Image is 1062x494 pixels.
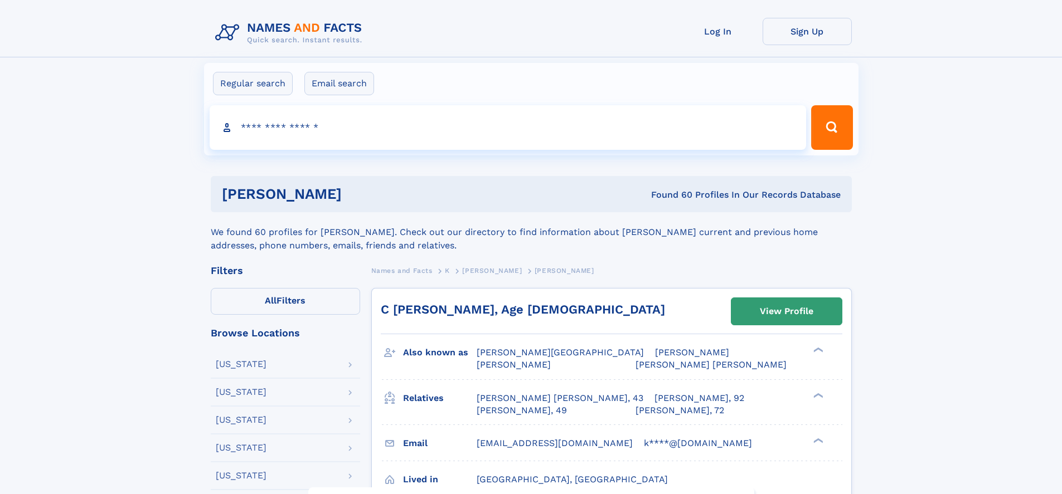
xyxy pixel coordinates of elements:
div: [US_STATE] [216,388,266,397]
h1: [PERSON_NAME] [222,187,497,201]
label: Filters [211,288,360,315]
div: Found 60 Profiles In Our Records Database [496,189,841,201]
a: [PERSON_NAME] [PERSON_NAME], 43 [477,392,643,404]
div: [US_STATE] [216,415,266,424]
input: search input [210,105,807,150]
a: [PERSON_NAME], 92 [654,392,744,404]
a: [PERSON_NAME] [462,263,522,277]
a: K [445,263,450,277]
span: [GEOGRAPHIC_DATA], [GEOGRAPHIC_DATA] [477,474,668,485]
a: C [PERSON_NAME], Age [DEMOGRAPHIC_DATA] [381,302,665,316]
span: [PERSON_NAME] [PERSON_NAME] [636,359,787,370]
span: [EMAIL_ADDRESS][DOMAIN_NAME] [477,438,633,448]
div: ❯ [811,392,824,399]
button: Search Button [811,105,852,150]
div: Filters [211,266,360,276]
label: Email search [304,72,374,95]
span: [PERSON_NAME] [655,347,729,358]
span: [PERSON_NAME] [462,267,522,275]
span: All [265,295,277,306]
div: We found 60 profiles for [PERSON_NAME]. Check out our directory to find information about [PERSON... [211,212,852,252]
span: K [445,267,450,275]
div: View Profile [760,299,813,324]
h3: Also known as [403,343,477,362]
a: [PERSON_NAME], 49 [477,404,567,417]
div: [US_STATE] [216,471,266,480]
h3: Lived in [403,470,477,489]
div: Browse Locations [211,328,360,338]
div: ❯ [811,346,824,354]
a: View Profile [731,298,842,325]
h3: Relatives [403,389,477,408]
a: Sign Up [763,18,852,45]
span: [PERSON_NAME] [535,267,594,275]
a: [PERSON_NAME], 72 [636,404,724,417]
span: [PERSON_NAME][GEOGRAPHIC_DATA] [477,347,644,358]
a: Log In [673,18,763,45]
span: [PERSON_NAME] [477,359,551,370]
label: Regular search [213,72,293,95]
div: ❯ [811,437,824,444]
div: [US_STATE] [216,443,266,452]
img: Logo Names and Facts [211,18,371,48]
a: Names and Facts [371,263,433,277]
div: [US_STATE] [216,360,266,369]
h3: Email [403,434,477,453]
